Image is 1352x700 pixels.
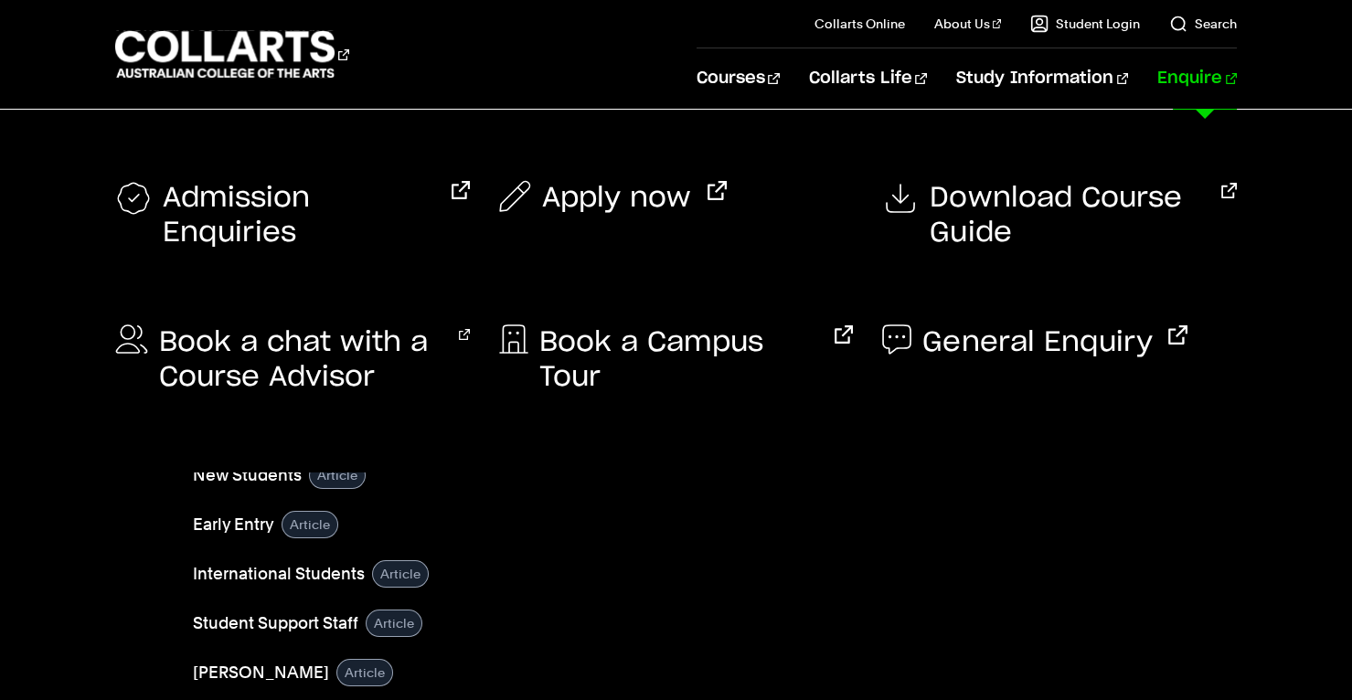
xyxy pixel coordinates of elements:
[499,325,854,395] a: Book a Campus Tour
[366,610,422,637] div: Article
[115,28,349,80] div: Go to homepage
[282,511,338,538] div: Article
[163,181,435,250] span: Admission Enquiries
[193,660,329,685] a: [PERSON_NAME]
[115,325,470,395] a: Book a chat with a Course Advisor
[882,325,1187,360] a: General Enquiry
[499,181,727,216] a: Apply now
[542,181,691,216] span: Apply now
[193,561,365,587] a: International Students
[1157,48,1237,109] a: Enquire
[193,462,302,488] a: New Students
[115,181,470,250] a: Admission Enquiries
[934,15,1002,33] a: About Us
[193,512,274,537] a: Early Entry
[956,48,1128,109] a: Study Information
[1169,15,1237,33] a: Search
[697,48,780,109] a: Courses
[336,659,393,686] div: Article
[814,15,905,33] a: Collarts Online
[1030,15,1140,33] a: Student Login
[922,325,1152,360] span: General Enquiry
[882,181,1237,250] a: Download Course Guide
[809,48,927,109] a: Collarts Life
[372,560,429,588] div: Article
[539,325,819,395] span: Book a Campus Tour
[309,461,366,489] div: Article
[930,181,1205,250] span: Download Course Guide
[193,610,358,636] a: Student Support Staff
[159,325,442,395] span: Book a chat with a Course Advisor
